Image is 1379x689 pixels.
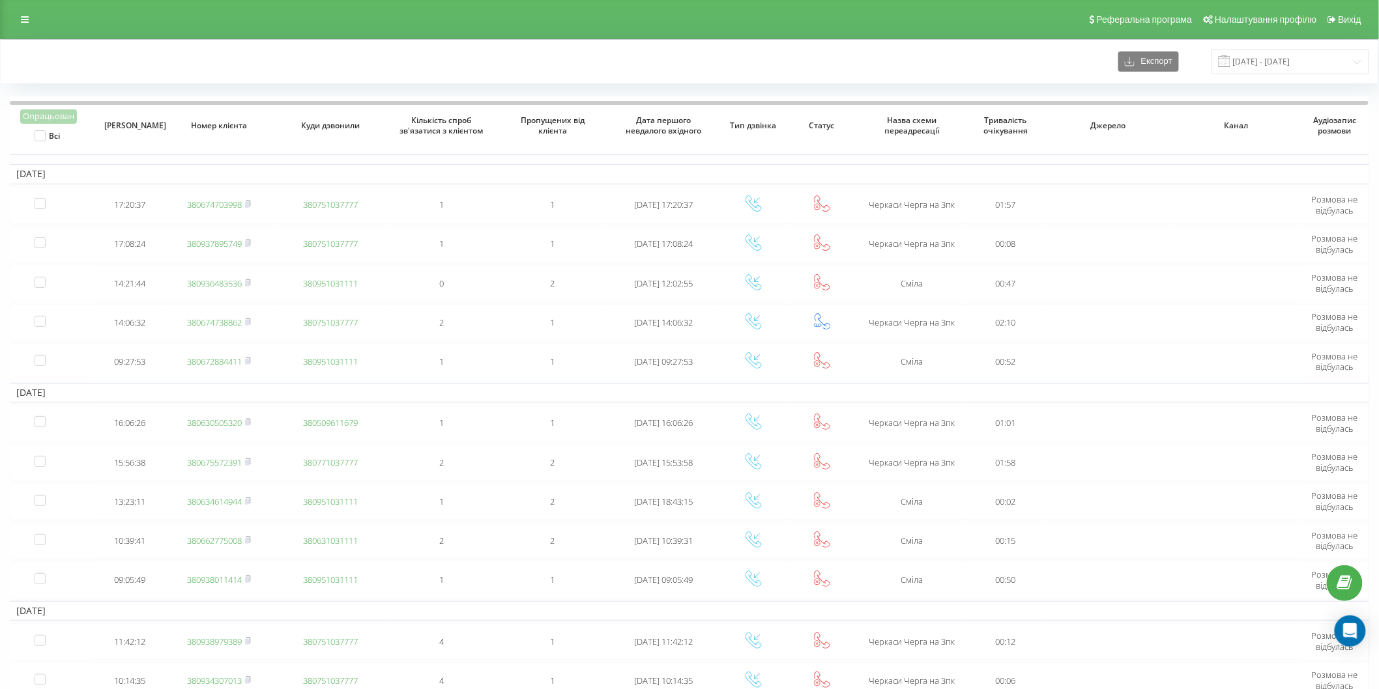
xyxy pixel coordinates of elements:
span: 1 [439,356,444,367]
span: [DATE] 09:05:49 [635,574,693,585]
a: 380938979389 [187,636,242,647]
td: 00:52 [967,343,1044,380]
span: Пропущених від клієнта [508,115,596,135]
a: 380751037777 [303,636,358,647]
span: 1 [551,316,555,328]
a: 380934307013 [187,675,242,686]
a: 380509611679 [303,417,358,429]
a: 380630505320 [187,417,242,429]
span: Розмова не відбулась [1311,529,1357,552]
span: [DATE] 17:08:24 [635,238,693,249]
a: 380951031111 [303,356,358,367]
td: 13:23:11 [95,483,164,520]
td: Сміла [856,522,968,559]
span: Джерело [1056,120,1160,131]
a: 380751037777 [303,675,358,686]
td: 17:20:37 [95,187,164,223]
span: [DATE] 12:02:55 [635,277,693,289]
span: Розмова не відбулась [1311,350,1357,373]
td: Сміла [856,265,968,302]
span: [DATE] 17:20:37 [635,199,693,210]
span: [DATE] 09:27:53 [635,356,693,367]
a: 380771037777 [303,457,358,468]
td: [DATE] [10,164,1369,184]
span: Розмова не відбулась [1311,451,1357,473]
a: 380751037777 [303,199,358,210]
a: 380938011414 [187,574,242,585]
span: 1 [551,356,555,367]
a: 380751037777 [303,316,358,328]
span: 2 [439,457,444,468]
span: Розмова не відбулась [1311,569,1357,591]
span: 1 [551,574,555,585]
span: Розмова не відбулась [1311,272,1357,294]
td: 14:06:32 [95,304,164,341]
span: 1 [551,199,555,210]
td: Черкаси Черга на 3пк [856,405,968,442]
td: 00:12 [967,623,1044,660]
td: Сміла [856,483,968,520]
span: [DATE] 18:43:15 [635,496,693,507]
td: [DATE] [10,383,1369,402]
span: [PERSON_NAME] [104,120,154,131]
td: 02:10 [967,304,1044,341]
span: [DATE] 15:53:58 [635,457,693,468]
span: 1 [439,199,444,210]
span: 2 [551,496,555,507]
span: Дата першого невдалого вхідного [620,115,708,135]
a: 380631031111 [303,535,358,546]
a: 380936483536 [187,277,242,289]
span: Реферальна програма [1097,14,1193,25]
span: 1 [439,496,444,507]
span: 2 [439,535,444,546]
span: [DATE] 10:39:31 [635,535,693,546]
a: 380951031111 [303,277,358,289]
td: [DATE] [10,601,1369,621]
td: 11:42:12 [95,623,164,660]
td: Черкаси Черга на 3пк [856,304,968,341]
td: 01:58 [967,444,1044,481]
span: Розмова не відбулась [1311,193,1357,216]
span: Експорт [1135,57,1172,66]
label: Всі [35,130,60,141]
span: 1 [439,417,444,429]
td: Черкаси Черга на 3пк [856,444,968,481]
span: Номер клієнта [175,120,263,131]
span: [DATE] 11:42:12 [635,636,693,647]
span: 1 [439,574,444,585]
span: Куди дзвонили [286,120,374,131]
td: 17:08:24 [95,226,164,262]
td: Черкаси Черга на 3пк [856,623,968,660]
span: Налаштування профілю [1215,14,1316,25]
span: [DATE] 16:06:26 [635,417,693,429]
span: Канал [1185,120,1288,131]
span: Назва схеми переадресації [867,115,955,135]
span: 2 [439,316,444,328]
span: Статус [797,120,847,131]
td: 14:21:44 [95,265,164,302]
span: [DATE] 14:06:32 [635,316,693,328]
span: Вихід [1339,14,1361,25]
span: Тривалість очікування [977,115,1034,135]
span: 4 [439,636,444,647]
td: Черкаси Черга на 3пк [856,187,968,223]
a: 380937895749 [187,238,242,249]
td: 15:56:38 [95,444,164,481]
td: Сміла [856,343,968,380]
td: 01:57 [967,187,1044,223]
span: 1 [551,417,555,429]
td: 00:02 [967,483,1044,520]
span: 1 [551,675,555,686]
a: 380662775008 [187,535,242,546]
span: Розмова не відбулась [1311,630,1357,653]
span: 0 [439,277,444,289]
a: 380634614944 [187,496,242,507]
span: Кількість спроб зв'язатися з клієнтом [398,115,486,135]
a: 380951031111 [303,574,358,585]
a: 380674738862 [187,316,242,328]
a: 380951031111 [303,496,358,507]
td: Черкаси Черга на 3пк [856,226,968,262]
button: Експорт [1118,51,1179,72]
span: 1 [439,238,444,249]
td: 01:01 [967,405,1044,442]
